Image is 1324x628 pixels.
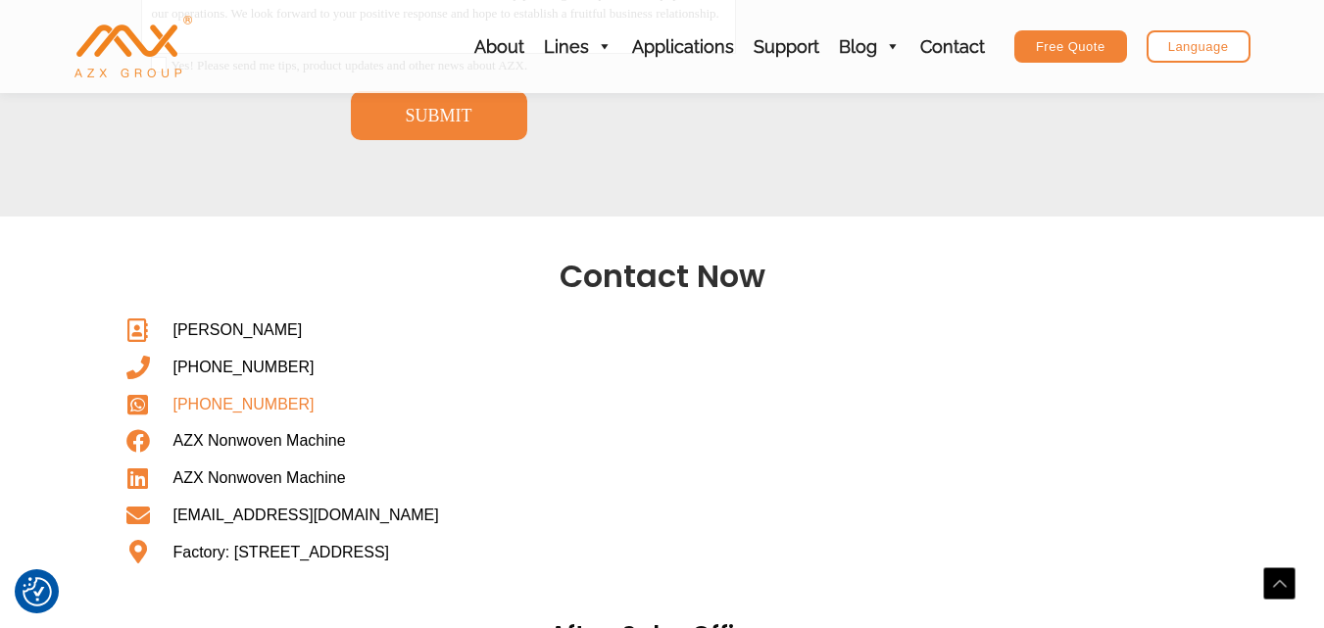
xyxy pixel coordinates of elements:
[169,426,346,456] span: AZX Nonwoven Machine
[672,315,1201,609] iframe: 23.268801, 113.095392
[169,390,315,419] span: [PHONE_NUMBER]
[169,353,315,382] span: [PHONE_NUMBER]
[123,353,653,382] a: [PHONE_NUMBER]
[123,426,653,456] a: AZX Nonwoven Machine
[351,91,527,140] button: SUBMIT
[169,538,390,567] span: Factory: [STREET_ADDRESS]
[123,501,653,530] a: [EMAIL_ADDRESS][DOMAIN_NAME]
[23,577,52,606] img: Revisit consent button
[123,463,653,493] a: AZX Nonwoven Machine
[1014,30,1127,63] a: Free Quote
[169,463,346,493] span: AZX Nonwoven Machine
[1147,30,1250,63] a: Language
[169,501,439,530] span: [EMAIL_ADDRESS][DOMAIN_NAME]
[74,36,192,55] a: AZX Nonwoven Machine
[123,390,653,419] a: [PHONE_NUMBER]
[114,256,1211,297] h2: Contact Now
[169,315,303,345] span: [PERSON_NAME]
[23,577,52,606] button: Consent Preferences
